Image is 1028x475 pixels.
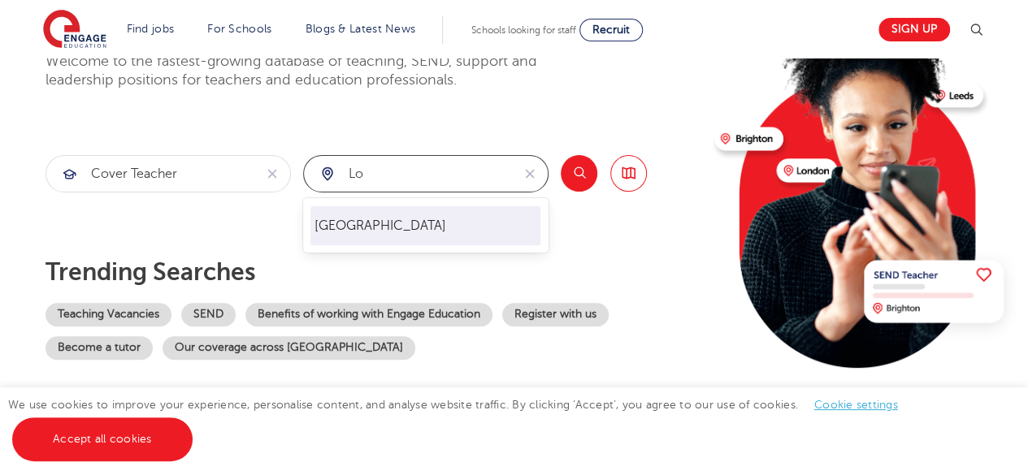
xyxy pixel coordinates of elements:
[8,399,914,445] span: We use cookies to improve your experience, personalise content, and analyse website traffic. By c...
[502,303,609,326] a: Register with us
[127,23,175,35] a: Find jobs
[310,206,540,245] li: [GEOGRAPHIC_DATA]
[207,23,271,35] a: For Schools
[254,156,290,192] button: Clear
[245,303,492,326] a: Benefits of working with Engage Education
[46,336,153,360] a: Become a tutor
[46,257,701,287] p: Trending searches
[878,18,950,41] a: Sign up
[181,303,236,326] a: SEND
[12,417,193,461] a: Accept all cookies
[310,206,540,245] ul: Submit
[592,24,630,36] span: Recruit
[303,155,549,192] div: Submit
[306,23,416,35] a: Blogs & Latest News
[46,303,171,326] a: Teaching Vacancies
[511,156,548,192] button: Clear
[561,155,597,192] button: Search
[46,155,291,192] div: Submit
[471,24,576,36] span: Schools looking for staff
[304,156,511,192] input: Submit
[163,336,415,360] a: Our coverage across [GEOGRAPHIC_DATA]
[46,52,582,90] p: Welcome to the fastest-growing database of teaching, SEND, support and leadership positions for t...
[579,19,643,41] a: Recruit
[43,10,106,50] img: Engage Education
[46,156,254,192] input: Submit
[814,399,898,411] a: Cookie settings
